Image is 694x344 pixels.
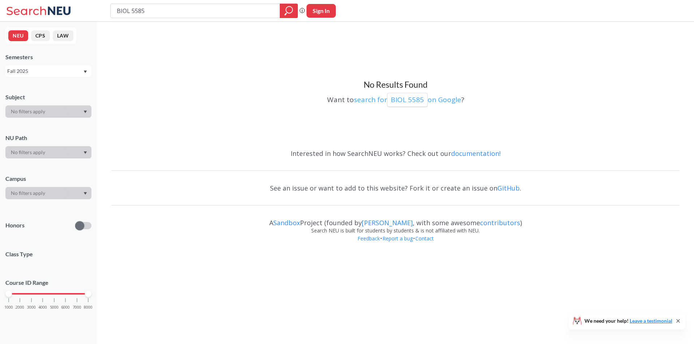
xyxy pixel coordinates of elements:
a: GitHub [497,184,520,192]
a: Report a bug [382,235,413,242]
button: Sign In [307,4,336,18]
span: 7000 [73,305,81,309]
div: Fall 2025Dropdown arrow [5,65,91,77]
p: Honors [5,221,25,230]
span: Class Type [5,250,91,258]
input: Class, professor, course number, "phrase" [116,5,275,17]
p: BIOL 5585 [391,95,424,105]
div: Interested in how SearchNEU works? Check out our [111,143,680,164]
span: 3000 [27,305,36,309]
span: 8000 [84,305,93,309]
button: CPS [31,30,50,41]
span: 2000 [16,305,24,309]
span: 6000 [61,305,70,309]
div: Want to ? [111,90,680,107]
div: Dropdown arrow [5,105,91,118]
div: NU Path [5,134,91,142]
span: 5000 [50,305,59,309]
a: Contact [415,235,434,242]
a: contributors [480,218,520,227]
div: Dropdown arrow [5,146,91,158]
a: Sandbox [273,218,300,227]
p: Course ID Range [5,279,91,287]
svg: Dropdown arrow [83,70,87,73]
div: Campus [5,175,91,183]
div: Dropdown arrow [5,187,91,199]
a: [PERSON_NAME] [362,218,413,227]
a: search forBIOL 5585on Google [354,95,461,104]
a: Feedback [357,235,380,242]
span: 1000 [4,305,13,309]
svg: magnifying glass [284,6,293,16]
span: We need your help! [584,318,672,323]
span: 4000 [38,305,47,309]
div: A Project (founded by , with some awesome ) [111,212,680,227]
svg: Dropdown arrow [83,151,87,154]
div: • • [111,235,680,253]
div: Fall 2025 [7,67,83,75]
svg: Dropdown arrow [83,192,87,195]
svg: Dropdown arrow [83,110,87,113]
div: See an issue or want to add to this website? Fork it or create an issue on . [111,178,680,199]
div: Subject [5,93,91,101]
div: Search NEU is built for students by students & is not affiliated with NEU. [111,227,680,235]
a: documentation! [451,149,501,158]
h3: No Results Found [111,79,680,90]
button: NEU [8,30,28,41]
div: magnifying glass [280,4,298,18]
div: Semesters [5,53,91,61]
a: Leave a testimonial [630,318,672,324]
button: LAW [53,30,73,41]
